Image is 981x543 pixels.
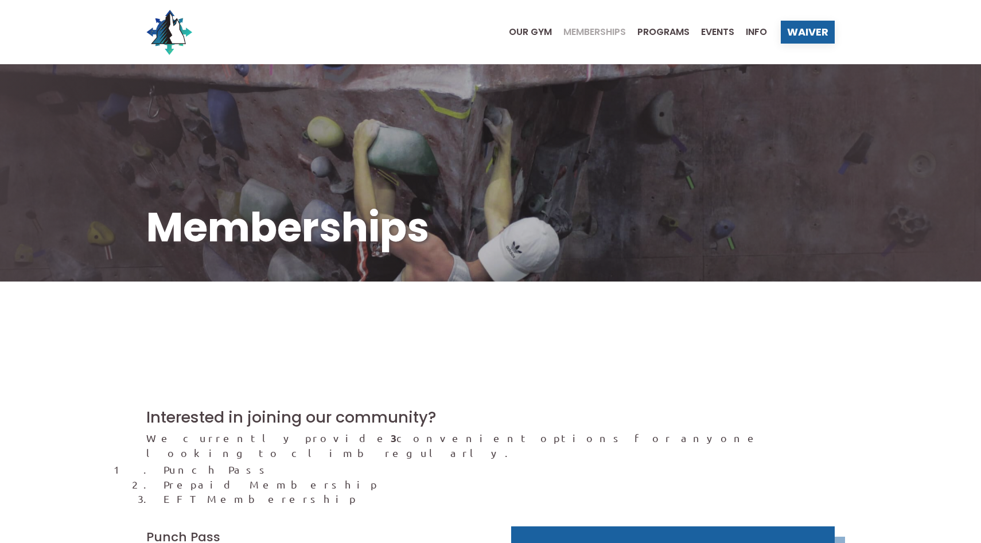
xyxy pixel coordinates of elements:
span: Memberships [563,28,626,37]
span: Events [701,28,734,37]
span: Our Gym [509,28,552,37]
a: Memberships [552,28,626,37]
a: Programs [626,28,690,37]
li: Punch Pass [163,462,835,476]
a: Our Gym [497,28,552,37]
h1: Memberships [146,200,835,256]
span: Info [746,28,767,37]
p: We currently provide convenient options for anyone looking to climb regularly. [146,431,835,459]
span: Waiver [787,27,828,37]
a: Events [690,28,734,37]
img: North Wall Logo [146,9,192,55]
h2: Interested in joining our community? [146,407,835,428]
li: EFT Memberership [163,491,835,506]
span: Programs [637,28,690,37]
li: Prepaid Membership [163,477,835,491]
a: Info [734,28,767,37]
a: Waiver [781,21,835,44]
strong: 3 [391,431,396,444]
